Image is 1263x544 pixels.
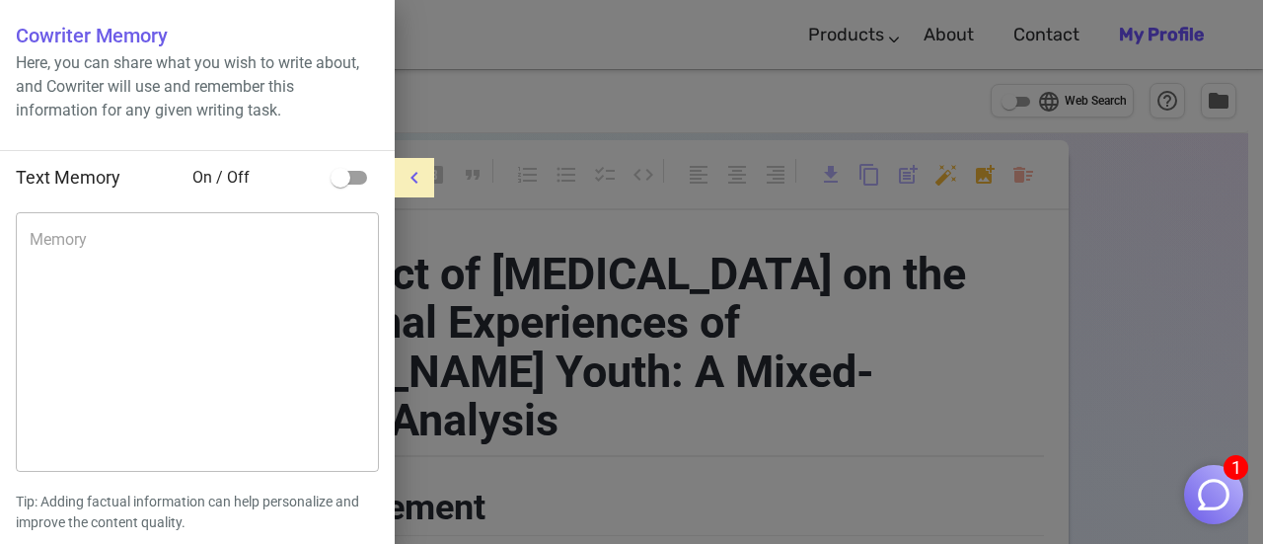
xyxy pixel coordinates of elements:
span: On / Off [192,166,322,190]
p: Tip: Adding factual information can help personalize and improve the content quality. [16,492,379,533]
button: menu [395,158,434,197]
img: Close chat [1195,476,1232,513]
span: 1 [1224,455,1248,480]
p: Here, you can share what you wish to write about, and Cowriter will use and remember this informa... [16,51,379,122]
span: Text Memory [16,167,120,188]
h6: Cowriter Memory [16,20,379,51]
